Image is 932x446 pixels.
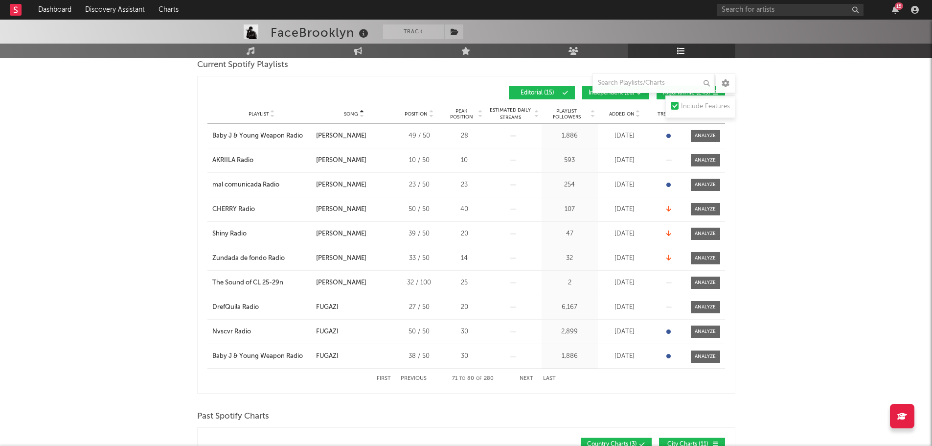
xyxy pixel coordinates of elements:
div: 14 [446,254,483,263]
div: 23 [446,180,483,190]
span: Independent ( 16 ) [589,90,635,96]
div: [PERSON_NAME] [316,254,366,263]
a: CHERRY Radio [212,205,311,214]
span: to [459,376,465,381]
div: Baby J & Young Weapon Radio [212,352,303,361]
div: 32 [544,254,595,263]
div: [DATE] [600,278,649,288]
div: 33 / 50 [397,254,441,263]
a: Baby J & Young Weapon Radio [212,131,311,141]
div: 27 / 50 [397,303,441,312]
a: AKRIILA Radio [212,156,311,165]
div: AKRIILA Radio [212,156,253,165]
div: 50 / 50 [397,327,441,337]
button: Track [383,24,444,39]
div: [DATE] [600,205,649,214]
div: 25 [446,278,483,288]
span: Current Spotify Playlists [197,59,288,71]
div: [PERSON_NAME] [316,131,366,141]
span: Estimated Daily Streams [488,107,533,121]
div: 15 [895,2,903,10]
div: [PERSON_NAME] [316,180,366,190]
span: Peak Position [446,108,477,120]
div: 20 [446,303,483,312]
button: Previous [401,376,427,381]
div: [DATE] [600,131,649,141]
div: 39 / 50 [397,229,441,239]
button: First [377,376,391,381]
div: Include Features [681,101,730,113]
div: CHERRY Radio [212,205,255,214]
div: 10 / 50 [397,156,441,165]
div: [DATE] [600,156,649,165]
div: 6,167 [544,303,595,312]
div: 107 [544,205,595,214]
button: Editorial(15) [509,86,575,99]
div: mal comunicada Radio [212,180,279,190]
button: Independent(16) [582,86,649,99]
div: The Sound of CL 25-29n [212,278,283,288]
button: Next [520,376,533,381]
input: Search for artists [717,4,864,16]
div: 254 [544,180,595,190]
a: mal comunicada Radio [212,180,311,190]
input: Search Playlists/Charts [592,73,715,93]
div: [DATE] [600,180,649,190]
div: FUGAZI [316,303,339,312]
div: 30 [446,327,483,337]
div: DrefQuila Radio [212,303,259,312]
div: Baby J & Young Weapon Radio [212,131,303,141]
a: Baby J & Young Weapon Radio [212,352,311,361]
div: 10 [446,156,483,165]
div: 2,899 [544,327,595,337]
span: Added On [609,111,635,117]
span: Playlist [249,111,269,117]
div: 40 [446,205,483,214]
span: Position [405,111,428,117]
div: Shiny Radio [212,229,247,239]
div: 23 / 50 [397,180,441,190]
span: Past Spotify Charts [197,411,269,423]
div: 47 [544,229,595,239]
div: FUGAZI [316,352,339,361]
span: of [476,376,482,381]
span: Playlist Followers [544,108,590,120]
div: FUGAZI [316,327,339,337]
div: 38 / 50 [397,352,441,361]
div: 1,886 [544,352,595,361]
div: Nvscvr Radio [212,327,251,337]
div: Zundada de fondo Radio [212,254,285,263]
div: [PERSON_NAME] [316,229,366,239]
div: [PERSON_NAME] [316,205,366,214]
button: Last [543,376,556,381]
div: [DATE] [600,352,649,361]
div: 49 / 50 [397,131,441,141]
div: FaceBrooklyn [271,24,371,41]
div: 50 / 50 [397,205,441,214]
span: Editorial ( 15 ) [515,90,560,96]
a: Zundada de fondo Radio [212,254,311,263]
div: 71 80 280 [446,373,500,385]
div: 32 / 100 [397,278,441,288]
a: The Sound of CL 25-29n [212,278,311,288]
span: Trend [658,111,674,117]
div: 30 [446,352,483,361]
div: 593 [544,156,595,165]
a: Nvscvr Radio [212,327,311,337]
div: 1,886 [544,131,595,141]
button: 15 [892,6,899,14]
div: [DATE] [600,327,649,337]
div: [PERSON_NAME] [316,156,366,165]
a: Shiny Radio [212,229,311,239]
div: 2 [544,278,595,288]
div: 28 [446,131,483,141]
div: [DATE] [600,303,649,312]
div: 20 [446,229,483,239]
div: [DATE] [600,229,649,239]
a: DrefQuila Radio [212,303,311,312]
div: [PERSON_NAME] [316,278,366,288]
span: Song [344,111,358,117]
div: [DATE] [600,254,649,263]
